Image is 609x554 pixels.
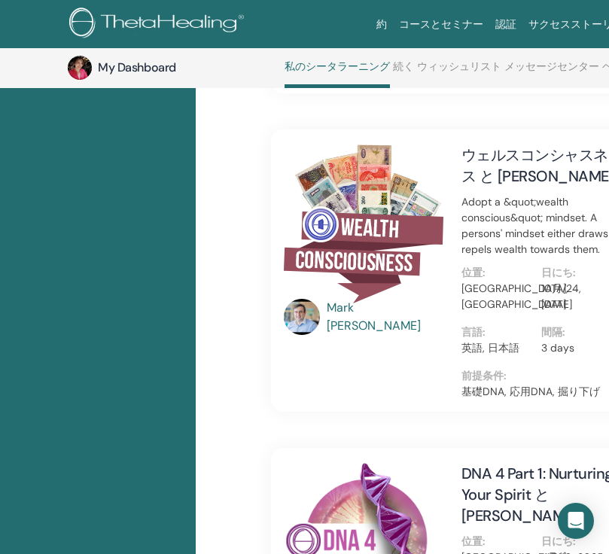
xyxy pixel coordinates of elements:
p: 位置 : [461,265,532,281]
h3: My Dashboard [98,59,248,76]
a: 私のシータラーニング [285,60,390,88]
a: メッセージセンター [504,60,599,84]
img: tab_keywords_by_traffic_grey.svg [158,89,170,101]
div: ドメイン: [DOMAIN_NAME] [39,39,174,53]
img: ウェルスコンシャスネス [284,145,443,303]
p: [GEOGRAPHIC_DATA], [GEOGRAPHIC_DATA] [461,281,532,312]
a: Mark [PERSON_NAME] [327,299,446,335]
img: default.jpg [68,56,92,80]
a: コースとセミナー [393,11,489,38]
div: v 4.0.25 [42,24,74,36]
img: logo.png [69,8,249,41]
img: default.jpg [284,299,320,335]
img: tab_domain_overview_orange.svg [51,89,63,101]
div: ドメイン概要 [68,90,126,100]
img: website_grey.svg [24,39,36,53]
a: 続く [393,60,414,84]
div: キーワード流入 [175,90,242,100]
a: 約 [370,11,393,38]
div: Open Intercom Messenger [558,503,594,539]
a: 認証 [489,11,522,38]
p: 言語 : [461,324,532,340]
p: 英語, 日本語 [461,340,532,356]
img: logo_orange.svg [24,24,36,36]
a: ウィッシュリスト [417,60,501,84]
p: 位置 : [461,534,532,549]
